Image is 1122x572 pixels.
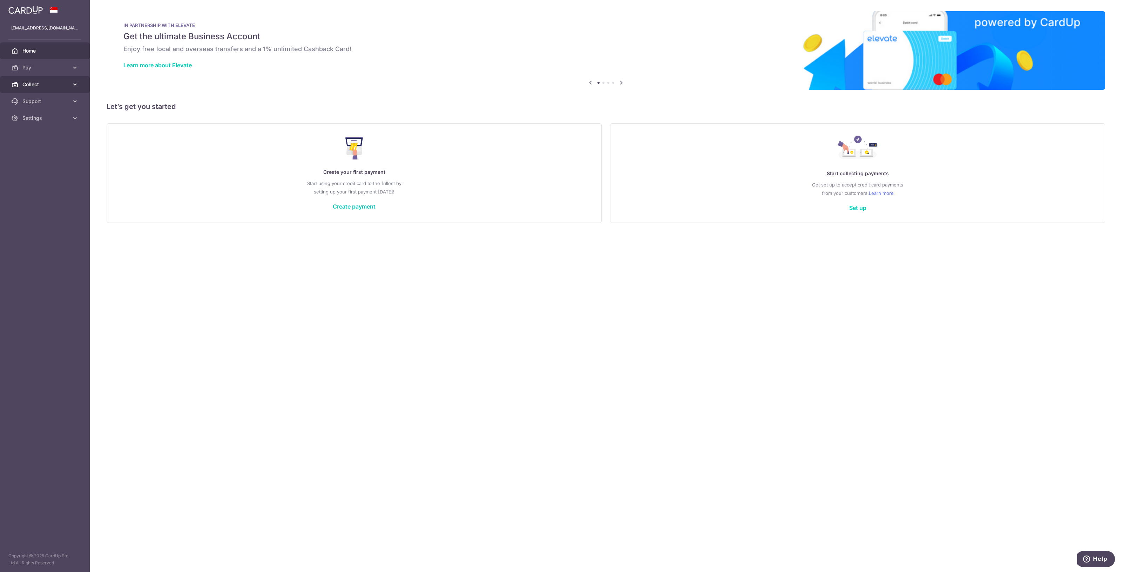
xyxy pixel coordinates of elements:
[107,11,1105,90] img: Renovation banner
[345,137,363,159] img: Make Payment
[22,81,69,88] span: Collect
[1077,551,1115,568] iframe: Opens a widget where you can find more information
[123,31,1088,42] h5: Get the ultimate Business Account
[11,25,79,32] p: [EMAIL_ADDRESS][DOMAIN_NAME]
[869,189,894,197] a: Learn more
[121,179,587,196] p: Start using your credit card to the fullest by setting up your first payment [DATE]!
[22,64,69,71] span: Pay
[8,6,43,14] img: CardUp
[121,168,587,176] p: Create your first payment
[107,101,1105,112] h5: Let’s get you started
[333,203,376,210] a: Create payment
[22,98,69,105] span: Support
[22,115,69,122] span: Settings
[624,181,1091,197] p: Get set up to accept credit card payments from your customers.
[838,136,878,161] img: Collect Payment
[123,45,1088,53] h6: Enjoy free local and overseas transfers and a 1% unlimited Cashback Card!
[624,169,1091,178] p: Start collecting payments
[123,22,1088,28] p: IN PARTNERSHIP WITH ELEVATE
[123,62,192,69] a: Learn more about Elevate
[849,204,866,211] a: Set up
[22,47,69,54] span: Home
